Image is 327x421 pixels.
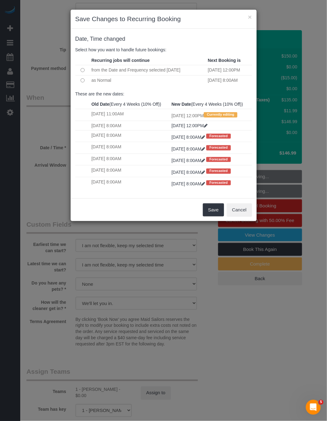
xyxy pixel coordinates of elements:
h3: Save Changes to Recurring Booking [75,14,252,24]
a: [DATE] 8:00AM [171,135,206,140]
span: Currently editing [204,112,237,117]
td: as Normal [90,75,206,85]
strong: Old Date [91,102,110,107]
button: × [248,14,252,20]
td: [DATE] 11:00AM [90,109,170,121]
td: [DATE] 12:00PM [170,109,252,121]
td: from the Date and Frequency selected [DATE] [90,65,206,75]
iframe: Intercom live chat [306,400,321,415]
button: Save [203,203,224,216]
h4: changed [75,36,252,42]
span: 5 [319,400,324,405]
strong: Recurring jobs will continue [91,58,150,63]
span: Date, Time [75,36,102,42]
td: [DATE] 8:00AM [90,121,170,130]
span: Forecasted [206,169,231,173]
span: Forecasted [206,134,231,139]
strong: Next Booking is [208,58,241,63]
a: [DATE] 8:00AM [171,146,206,151]
span: Forecasted [206,157,231,162]
th: (Every 4 Weeks (10% Off)) [90,99,170,109]
td: [DATE] 8:00AM [90,177,170,188]
a: [DATE] 8:00AM [171,158,206,163]
p: These are the new dates: [75,91,252,97]
a: [DATE] 8:00AM [171,170,206,175]
a: [DATE] 12:00PM [171,123,208,128]
strong: New Date [171,102,191,107]
td: [DATE] 8:00AM [206,75,252,85]
td: [DATE] 8:00AM [90,130,170,142]
td: [DATE] 8:00AM [90,142,170,154]
th: (Every 4 Weeks (10% Off)) [170,99,252,109]
td: [DATE] 8:00AM [90,154,170,165]
span: Forecasted [206,145,231,150]
a: [DATE] 8:00AM [171,181,206,186]
span: Forecasted [206,180,231,185]
button: Cancel [227,203,252,216]
td: [DATE] 8:00AM [90,165,170,177]
p: Select how you want to handle future bookings: [75,47,252,53]
td: [DATE] 12:00PM [206,65,252,75]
